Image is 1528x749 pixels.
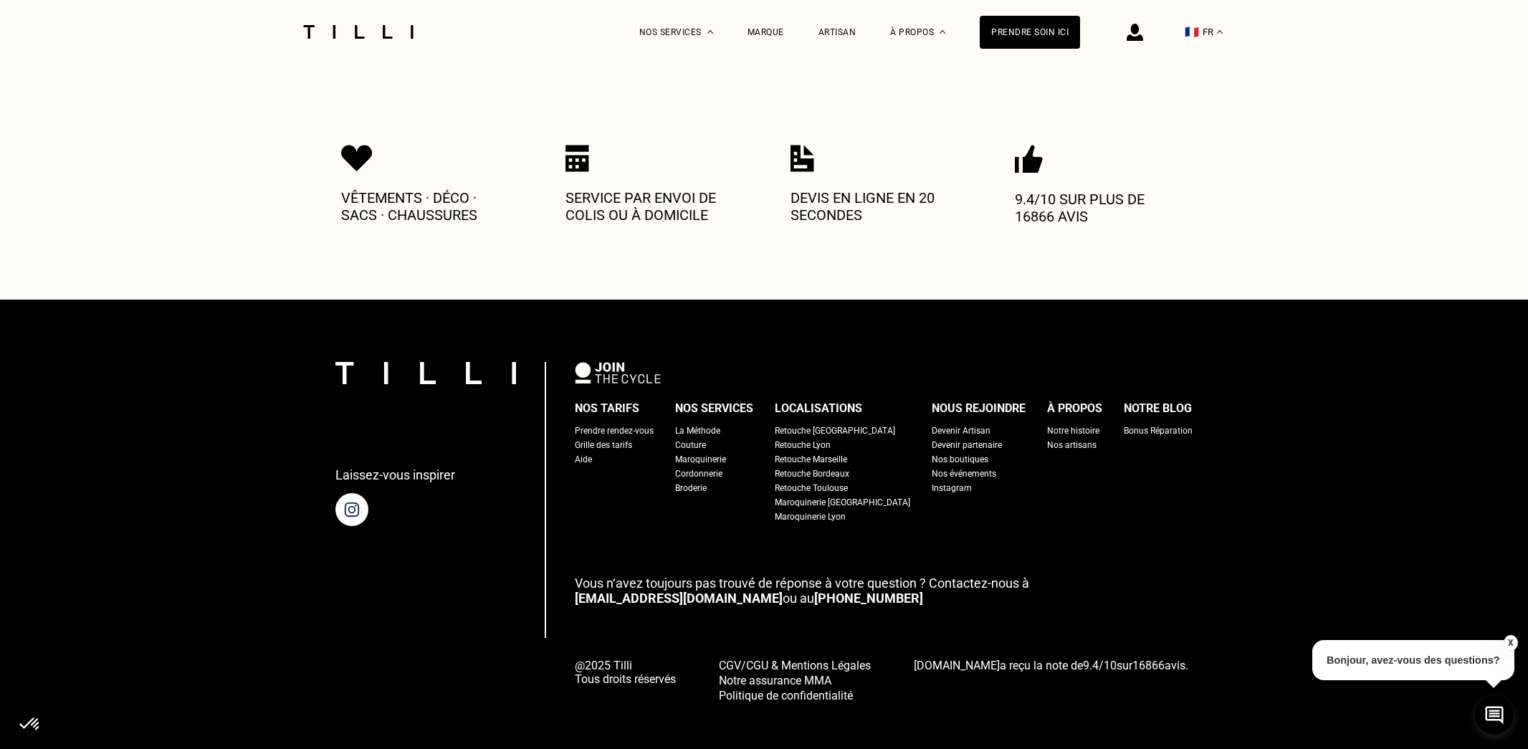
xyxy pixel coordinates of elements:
[1217,30,1223,34] img: menu déroulant
[775,452,847,467] a: Retouche Marseille
[341,189,513,224] p: Vêtements · Déco · Sacs · Chaussures
[565,189,737,224] p: Service par envoi de colis ou à domicile
[298,25,419,39] img: Logo du service de couturière Tilli
[575,452,592,467] a: Aide
[335,493,368,526] img: page instagram de Tilli une retoucherie à domicile
[719,689,853,702] span: Politique de confidentialité
[565,145,589,172] img: Icon
[719,687,871,702] a: Politique de confidentialité
[748,27,784,37] a: Marque
[575,576,1193,606] p: ou au
[575,362,661,383] img: logo Join The Cycle
[775,398,862,419] div: Localisations
[575,398,639,419] div: Nos tarifs
[575,659,676,672] span: @2025 Tilli
[932,481,972,495] a: Instagram
[932,452,988,467] a: Nos boutiques
[675,467,722,481] a: Cordonnerie
[1047,398,1102,419] div: À propos
[1185,25,1199,39] span: 🇫🇷
[818,27,856,37] a: Artisan
[1047,438,1097,452] a: Nos artisans
[932,398,1026,419] div: Nous rejoindre
[341,145,373,172] img: Icon
[1132,659,1165,672] span: 16866
[675,398,753,419] div: Nos services
[675,424,720,438] a: La Méthode
[775,424,895,438] a: Retouche [GEOGRAPHIC_DATA]
[675,481,707,495] a: Broderie
[914,659,1188,672] span: a reçu la note de sur avis.
[1124,424,1193,438] a: Bonus Réparation
[1124,398,1192,419] div: Notre blog
[675,452,726,467] a: Maroquinerie
[707,30,713,34] img: Menu déroulant
[775,510,846,524] a: Maroquinerie Lyon
[932,438,1002,452] a: Devenir partenaire
[335,467,455,482] p: Laissez-vous inspirer
[1503,635,1517,651] button: X
[575,438,632,452] a: Grille des tarifs
[1127,24,1143,41] img: icône connexion
[575,424,654,438] a: Prendre rendez-vous
[675,438,706,452] a: Couture
[791,189,963,224] p: Devis en ligne en 20 secondes
[575,591,783,606] a: [EMAIL_ADDRESS][DOMAIN_NAME]
[1104,659,1117,672] span: 10
[932,467,996,481] a: Nos événements
[980,16,1080,49] a: Prendre soin ici
[775,481,848,495] a: Retouche Toulouse
[1083,659,1117,672] span: /
[1047,424,1099,438] a: Notre histoire
[719,659,871,672] span: CGV/CGU & Mentions Légales
[1015,191,1187,225] p: 9.4/10 sur plus de 16866 avis
[914,659,1000,672] span: [DOMAIN_NAME]
[335,362,516,384] img: logo Tilli
[940,30,945,34] img: Menu déroulant à propos
[719,672,871,687] a: Notre assurance MMA
[932,424,990,438] a: Devenir Artisan
[719,674,831,687] span: Notre assurance MMA
[775,495,910,510] a: Maroquinerie [GEOGRAPHIC_DATA]
[775,467,849,481] a: Retouche Bordeaux
[575,576,1029,591] span: Vous n‘avez toujours pas trouvé de réponse à votre question ? Contactez-nous à
[1083,659,1099,672] span: 9.4
[1015,145,1043,173] img: Icon
[775,438,831,452] a: Retouche Lyon
[575,672,676,686] span: Tous droits réservés
[814,591,923,606] a: [PHONE_NUMBER]
[719,657,871,672] a: CGV/CGU & Mentions Légales
[1312,640,1514,680] p: Bonjour, avez-vous des questions?
[791,145,814,172] img: Icon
